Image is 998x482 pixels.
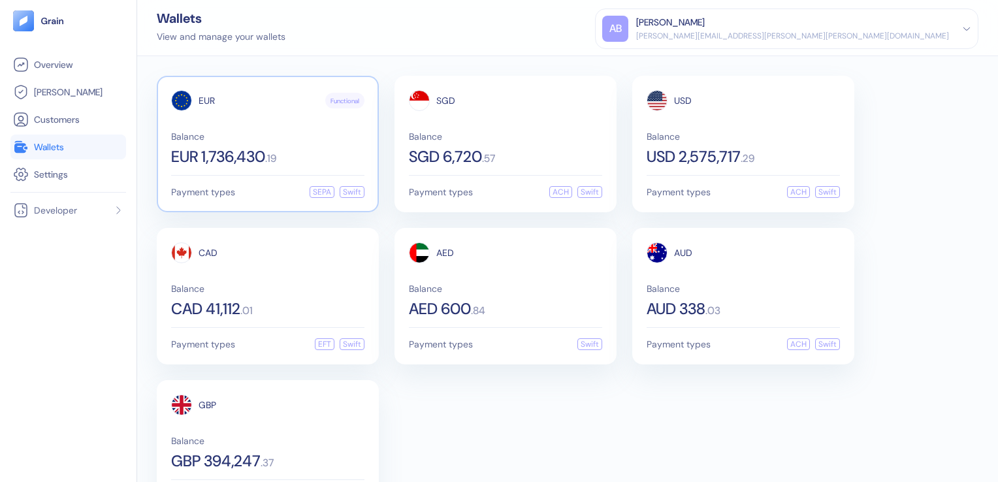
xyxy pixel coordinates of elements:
div: ACH [549,186,572,198]
span: Balance [171,436,364,445]
span: Payment types [647,187,711,197]
span: EUR [199,96,215,105]
span: AED 600 [409,301,471,317]
span: Settings [34,168,68,181]
span: AED [436,248,454,257]
span: . 29 [741,153,754,164]
a: Overview [13,57,123,72]
span: CAD 41,112 [171,301,240,317]
span: Balance [171,284,364,293]
span: AUD [674,248,692,257]
span: . 19 [265,153,276,164]
div: AB [602,16,628,42]
span: Balance [647,132,840,141]
div: Swift [815,186,840,198]
span: Balance [647,284,840,293]
span: Payment types [647,340,711,349]
span: SGD [436,96,455,105]
a: [PERSON_NAME] [13,84,123,100]
span: Balance [409,132,602,141]
img: logo-tablet-V2.svg [13,10,34,31]
img: logo [40,16,65,25]
a: Customers [13,112,123,127]
div: Swift [815,338,840,350]
span: Balance [171,132,364,141]
a: Settings [13,167,123,182]
div: SEPA [310,186,334,198]
span: . 01 [240,306,253,316]
span: Wallets [34,140,64,153]
div: ACH [787,338,810,350]
div: Wallets [157,12,285,25]
div: [PERSON_NAME] [636,16,705,29]
div: [PERSON_NAME][EMAIL_ADDRESS][PERSON_NAME][PERSON_NAME][DOMAIN_NAME] [636,30,949,42]
span: CAD [199,248,217,257]
span: AUD 338 [647,301,705,317]
span: Customers [34,113,80,126]
span: USD [674,96,692,105]
span: EUR 1,736,430 [171,149,265,165]
span: Balance [409,284,602,293]
div: Swift [577,186,602,198]
span: Developer [34,204,77,217]
span: . 03 [705,306,720,316]
span: . 37 [261,458,274,468]
span: Overview [34,58,72,71]
a: Wallets [13,139,123,155]
span: GBP [199,400,216,410]
span: . 57 [482,153,495,164]
span: Payment types [409,187,473,197]
span: [PERSON_NAME] [34,86,103,99]
div: ACH [787,186,810,198]
div: Swift [577,338,602,350]
span: Payment types [171,187,235,197]
span: . 84 [471,306,485,316]
span: GBP 394,247 [171,453,261,469]
span: Payment types [409,340,473,349]
div: Swift [340,186,364,198]
span: USD 2,575,717 [647,149,741,165]
span: Payment types [171,340,235,349]
div: EFT [315,338,334,350]
span: Functional [330,96,359,106]
span: SGD 6,720 [409,149,482,165]
div: View and manage your wallets [157,30,285,44]
div: Swift [340,338,364,350]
